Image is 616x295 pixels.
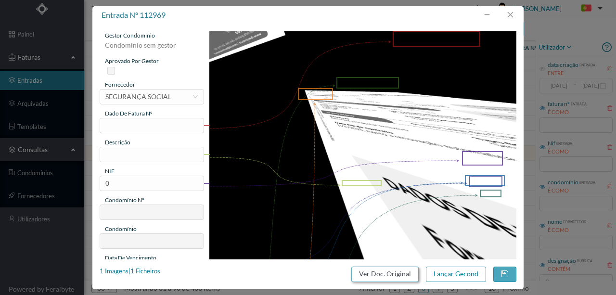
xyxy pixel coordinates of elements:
[100,40,204,57] div: Condominio sem gestor
[192,94,198,100] i: icon: down
[100,267,160,276] div: 1 Imagens | 1 Ficheiros
[105,225,137,232] span: condomínio
[105,57,159,64] span: aprovado por gestor
[351,267,419,282] button: Ver Doc. Original
[105,254,156,261] span: data de vencimento
[426,267,486,282] button: Lançar Gecond
[105,81,135,88] span: fornecedor
[105,167,115,175] span: NIF
[105,110,153,117] span: dado de fatura nº
[105,196,144,204] span: condomínio nº
[574,1,606,16] button: PT
[105,32,155,39] span: gestor condomínio
[105,139,130,146] span: descrição
[102,10,166,19] span: entrada nº 112969
[105,90,171,104] div: SEGURANÇA SOCIAL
